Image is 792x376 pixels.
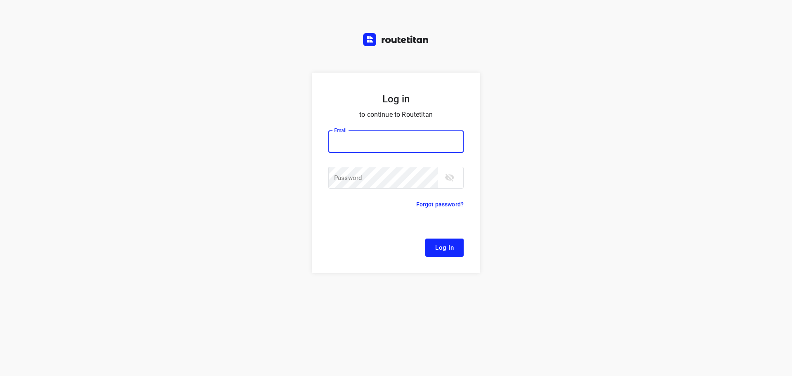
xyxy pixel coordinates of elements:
span: Log In [435,242,454,253]
p: Forgot password? [416,199,464,209]
button: toggle password visibility [441,169,458,186]
img: Routetitan [363,33,429,46]
p: to continue to Routetitan [328,109,464,121]
h5: Log in [328,92,464,106]
button: Log In [425,239,464,257]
